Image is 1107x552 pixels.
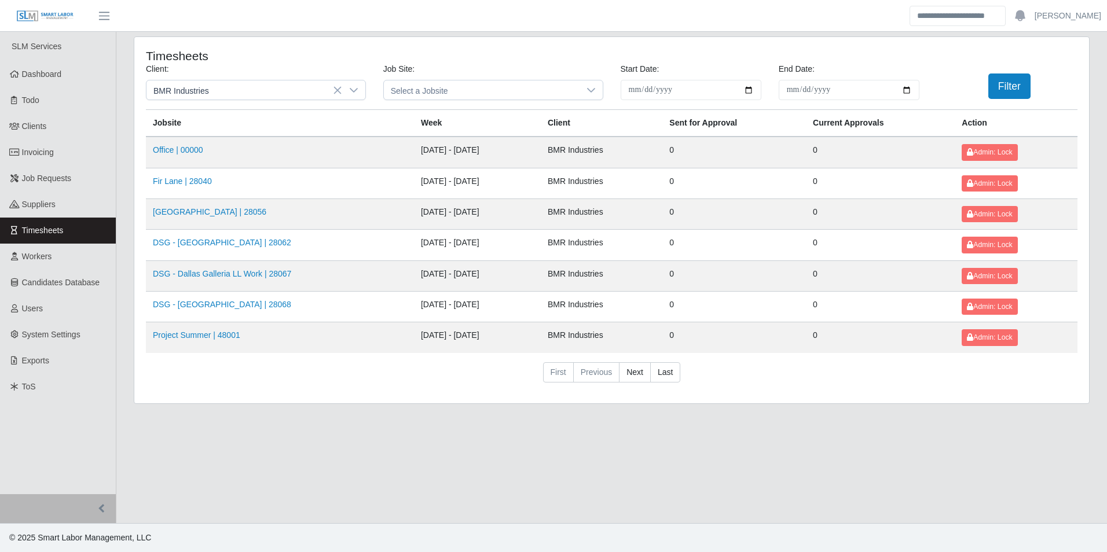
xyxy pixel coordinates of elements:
span: Workers [22,252,52,261]
th: Sent for Approval [662,110,806,137]
a: [PERSON_NAME] [1035,10,1101,22]
a: Project Summer | 48001 [153,330,240,340]
span: Select a Jobsite [384,80,580,100]
label: End Date: [779,63,815,75]
button: Admin: Lock [962,237,1017,253]
span: Admin: Lock [967,241,1012,249]
td: BMR Industries [541,198,662,229]
span: SLM Services [12,42,61,51]
span: BMR Industries [146,80,342,100]
button: Admin: Lock [962,144,1017,160]
span: Admin: Lock [967,210,1012,218]
span: System Settings [22,330,80,339]
button: Admin: Lock [962,299,1017,315]
label: Client: [146,63,169,75]
a: [GEOGRAPHIC_DATA] | 28056 [153,207,266,216]
td: BMR Industries [541,322,662,353]
td: [DATE] - [DATE] [414,137,541,168]
button: Admin: Lock [962,206,1017,222]
span: Dashboard [22,69,62,79]
label: Job Site: [383,63,415,75]
span: Admin: Lock [967,148,1012,156]
a: DSG - [GEOGRAPHIC_DATA] | 28068 [153,300,291,309]
td: 0 [806,198,955,229]
td: 0 [662,198,806,229]
span: Exports [22,356,49,365]
td: 0 [662,168,806,198]
th: Current Approvals [806,110,955,137]
td: [DATE] - [DATE] [414,230,541,260]
td: [DATE] - [DATE] [414,168,541,198]
a: Last [650,362,680,383]
span: Candidates Database [22,278,100,287]
th: Client [541,110,662,137]
span: ToS [22,382,36,391]
label: Start Date: [621,63,659,75]
a: DSG - [GEOGRAPHIC_DATA] | 28062 [153,238,291,247]
span: Timesheets [22,226,64,235]
td: BMR Industries [541,137,662,168]
span: Users [22,304,43,313]
td: 0 [662,260,806,291]
a: Next [619,362,651,383]
button: Admin: Lock [962,175,1017,192]
a: Fir Lane | 28040 [153,176,212,186]
span: Job Requests [22,174,72,183]
span: Admin: Lock [967,272,1012,280]
nav: pagination [146,362,1077,392]
button: Admin: Lock [962,329,1017,345]
td: BMR Industries [541,260,662,291]
td: 0 [662,292,806,322]
th: Action [955,110,1077,137]
span: Todo [22,95,39,105]
td: 0 [806,137,955,168]
td: [DATE] - [DATE] [414,322,541,353]
input: Search [910,6,1006,26]
span: Admin: Lock [967,179,1012,187]
td: 0 [662,137,806,168]
td: [DATE] - [DATE] [414,198,541,229]
th: Week [414,110,541,137]
span: Admin: Lock [967,303,1012,311]
td: 0 [806,230,955,260]
td: [DATE] - [DATE] [414,260,541,291]
td: BMR Industries [541,292,662,322]
a: Office | 00000 [153,145,203,154]
span: © 2025 Smart Labor Management, LLC [9,533,151,542]
td: BMR Industries [541,230,662,260]
button: Admin: Lock [962,268,1017,284]
th: Jobsite [146,110,414,137]
a: DSG - Dallas Galleria LL Work | 28067 [153,269,291,278]
td: 0 [806,322,955,353]
td: BMR Industries [541,168,662,198]
button: Filter [988,73,1031,99]
span: Clients [22,122,47,131]
h4: Timesheets [146,49,524,63]
td: 0 [662,322,806,353]
span: Invoicing [22,148,54,157]
td: 0 [806,168,955,198]
img: SLM Logo [16,10,74,23]
td: 0 [662,230,806,260]
span: Suppliers [22,200,56,209]
td: 0 [806,260,955,291]
td: 0 [806,292,955,322]
span: Admin: Lock [967,333,1012,341]
td: [DATE] - [DATE] [414,292,541,322]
